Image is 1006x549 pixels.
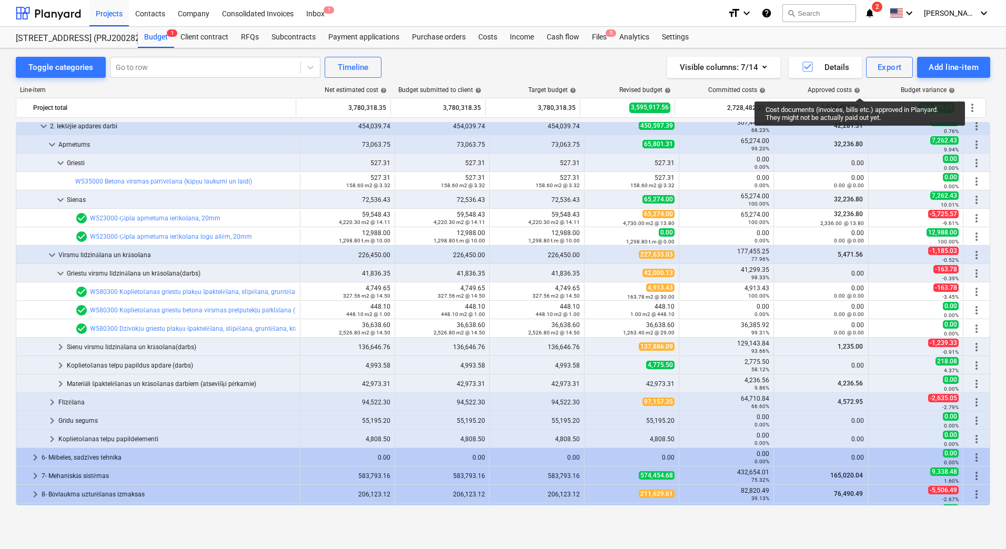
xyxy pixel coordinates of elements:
div: 73,063.75 [494,141,580,148]
small: 4.37% [944,368,959,373]
span: help [947,87,955,94]
small: -0.52% [942,257,959,263]
small: 0.00% [944,184,959,189]
span: help [473,87,481,94]
div: 4,749.65 [494,284,580,299]
a: Payment applications [322,27,406,48]
div: Files [586,27,613,48]
span: keyboard_arrow_down [46,249,58,261]
small: 77.96% [751,256,769,262]
div: Target budget [528,86,576,94]
a: Subcontracts [265,27,322,48]
small: 163.78 m2 @ 30.00 [627,294,675,300]
small: 0.76% [944,128,959,134]
button: Visible columns:7/14 [667,57,780,78]
div: 0.00 [778,303,864,318]
div: 12,988.00 [305,229,390,244]
span: More actions [966,101,979,114]
div: 136,646.76 [305,343,390,351]
span: More actions [970,359,983,372]
div: 226,450.00 [399,251,485,259]
span: 1 [167,29,177,37]
small: 327.56 m2 @ 14.50 [343,293,390,299]
small: -0.91% [942,349,959,355]
div: 65,274.00 [683,137,769,152]
small: 0.00% [755,238,769,243]
div: 527.31 [399,174,485,189]
span: More actions [970,322,983,335]
div: 448.10 [399,303,485,318]
span: 5 [606,29,616,37]
span: help [378,87,387,94]
div: Sienu virsmu līdzināšana un krāsošana(darbs) [67,339,296,355]
small: 448.10 m2 @ 1.00 [441,311,485,317]
div: 448.10 [305,303,390,318]
div: 454,039.74 [305,123,390,130]
span: More actions [970,230,983,243]
div: 72,536.43 [399,196,485,204]
a: W580300 Koplietošanas griestu plakņu špaktelēšana, slīpēšana, gruntēšana, krāsošana 2 kārtās [90,288,356,296]
span: keyboard_arrow_down [54,267,67,280]
span: 65,274.00 [642,210,675,218]
small: 4,730.00 m2 @ 13.80 [623,220,675,226]
div: 42,973.31 [494,380,580,388]
div: [STREET_ADDRESS] (PRJ2002826) 2601978 [16,33,125,44]
span: 0.00 [943,302,959,310]
div: 3,780,318.35 [300,99,386,116]
small: 2,526.80 m2 @ 14.50 [434,330,485,335]
span: More actions [970,341,983,353]
span: More actions [970,249,983,261]
small: 0.00 @ 0.00 [834,311,864,317]
span: Line-item has 1 RFQs [75,304,88,317]
div: 0.00 [683,303,769,318]
span: 65,801.31 [642,140,675,148]
span: 4,236.56 [837,380,864,387]
small: 158.60 m2 @ 3.32 [630,182,675,188]
span: 4,775.50 [646,361,675,369]
span: keyboard_arrow_down [46,138,58,151]
div: Apmetums [58,136,296,153]
div: 4,993.58 [399,362,485,369]
span: 32,236.80 [833,140,864,148]
div: 0.00 [778,284,864,299]
div: Sienas [67,191,296,208]
i: notifications [864,7,875,19]
div: 527.31 [589,159,675,167]
div: 129,143.84 [683,340,769,354]
div: Koplietošanas telpu papildus apdare (darbs) [67,357,296,374]
div: 226,450.00 [305,251,390,259]
small: 4,220.30 m2 @ 14.11 [528,219,580,225]
span: More actions [970,396,983,409]
small: 0.00% [944,312,959,318]
iframe: Chat Widget [953,499,1006,549]
span: keyboard_arrow_right [46,414,58,427]
span: help [662,87,671,94]
div: 4,913.43 [683,284,769,299]
span: help [852,87,860,94]
span: Line-item has 1 RFQs [75,322,88,335]
span: More actions [970,194,983,206]
div: 527.31 [305,159,390,167]
small: 100.00% [748,293,769,299]
a: Client contract [174,27,235,48]
span: help [568,87,576,94]
i: keyboard_arrow_down [903,7,916,19]
span: -5,725.57 [928,210,959,218]
div: 527.31 [305,174,390,189]
span: keyboard_arrow_right [54,341,67,353]
span: 0.00 [943,320,959,329]
small: 100.00% [748,201,769,207]
span: 0.00 [659,228,675,237]
span: keyboard_arrow_right [54,359,67,372]
a: W580300 Koplietošanas griestu betona virsmas pretputekļu pārklāšana (saimniecības un tehniskās te... [90,307,391,314]
small: 68.23% [751,127,769,133]
span: 4,913.43 [646,283,675,292]
small: 448.10 m2 @ 1.00 [536,311,580,317]
span: More actions [970,175,983,188]
button: Details [789,57,862,78]
span: keyboard_arrow_down [54,157,67,169]
small: 0.00 @ 0.00 [834,182,864,188]
a: W523000 Ģipša apmetuma ierīkošana logu ailēm, 20mm [90,233,252,240]
div: 177,455.25 [683,248,769,262]
div: Budget [138,27,174,48]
